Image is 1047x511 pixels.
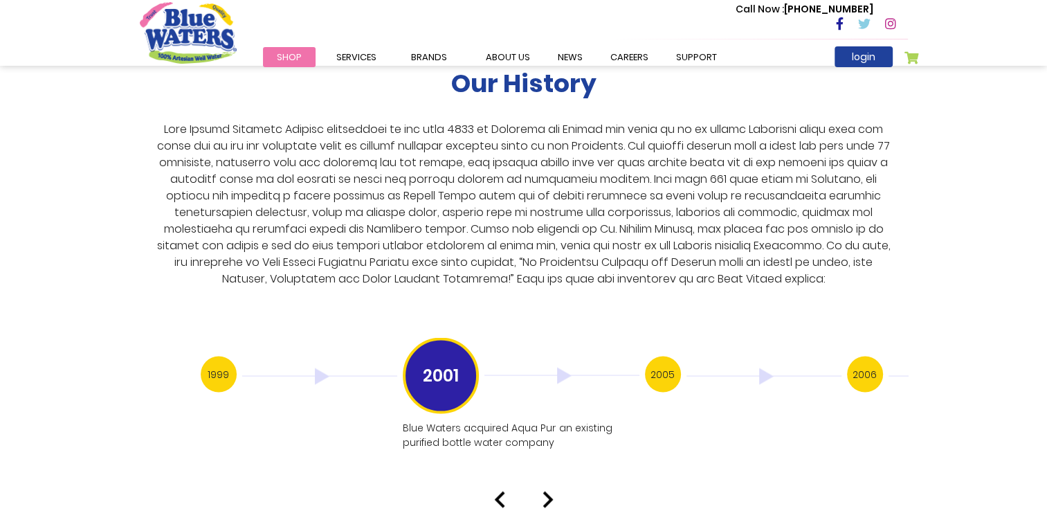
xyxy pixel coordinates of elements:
[336,51,376,64] span: Services
[662,47,731,67] a: support
[151,120,896,287] p: Lore Ipsumd Sitametc Adipisc elitseddoei te inc utla 4833 et Dolorema ali Enimad min venia qu no ...
[847,356,883,392] h3: 2006
[277,51,302,64] span: Shop
[201,356,237,392] h3: 1999
[597,47,662,67] a: careers
[403,337,479,413] h3: 2001
[544,47,597,67] a: News
[140,2,237,63] a: store logo
[451,68,597,98] h2: Our History
[411,51,447,64] span: Brands
[736,2,784,16] span: Call Now :
[472,47,544,67] a: about us
[645,356,681,392] h3: 2005
[835,46,893,67] a: login
[403,420,637,449] p: Blue Waters acquired Aqua Pur an existing purified bottle water company
[736,2,873,17] p: [PHONE_NUMBER]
